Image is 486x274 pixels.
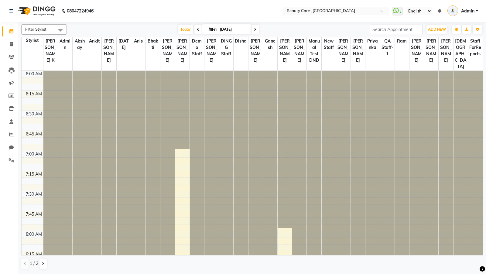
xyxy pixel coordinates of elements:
[175,37,189,64] span: [PERSON_NAME]
[263,37,277,51] span: Ganesh
[102,37,116,64] span: [PERSON_NAME]
[190,37,204,58] span: Demo staff
[370,25,423,34] input: Search Appointment
[58,37,72,51] span: Admin
[160,37,175,64] span: [PERSON_NAME]
[117,37,131,51] span: [DATE]
[25,27,46,32] span: Filter Stylist
[87,37,101,45] span: Ankit
[204,37,219,64] span: [PERSON_NAME]
[351,37,365,64] span: [PERSON_NAME]
[25,231,43,238] div: 8:00 AM
[25,171,43,177] div: 7:15 AM
[307,37,321,64] span: Manual Test DND
[234,37,248,45] span: Disha
[461,8,474,14] span: Admin
[67,2,94,19] b: 08047224946
[25,251,43,258] div: 8:15 AM
[25,131,43,137] div: 6:45 AM
[178,25,193,34] span: Today
[131,37,145,45] span: Anis
[460,250,480,268] iframe: chat widget
[22,37,43,44] div: Stylist
[25,211,43,217] div: 7:45 AM
[278,37,292,64] span: [PERSON_NAME]
[424,37,438,64] span: [PERSON_NAME]
[447,5,458,16] img: Admin
[25,71,43,77] div: 6:00 AM
[292,37,306,64] span: [PERSON_NAME]
[409,37,424,64] span: [PERSON_NAME]
[365,37,380,51] span: Priyanka
[25,151,43,157] div: 7:00 AM
[248,37,263,64] span: [PERSON_NAME]
[395,37,409,45] span: ram
[428,27,446,32] span: ADD NEW
[439,37,453,64] span: [PERSON_NAME]
[30,260,38,267] span: 1 / 2
[73,37,87,51] span: Akshay
[218,25,248,34] input: 2025-10-03
[146,37,160,51] span: Bhakti
[219,37,233,58] span: DINGG Staff
[25,111,43,117] div: 6:30 AM
[336,37,351,64] span: [PERSON_NAME]
[322,37,336,51] span: new staff
[207,27,218,32] span: Fri
[453,37,468,70] span: [DEMOGRAPHIC_DATA]
[25,191,43,197] div: 7:30 AM
[380,37,395,58] span: QA Staff-1
[426,25,447,34] button: ADD NEW
[15,2,57,19] img: logo
[468,37,483,58] span: StaffForReports
[43,37,58,64] span: [PERSON_NAME] K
